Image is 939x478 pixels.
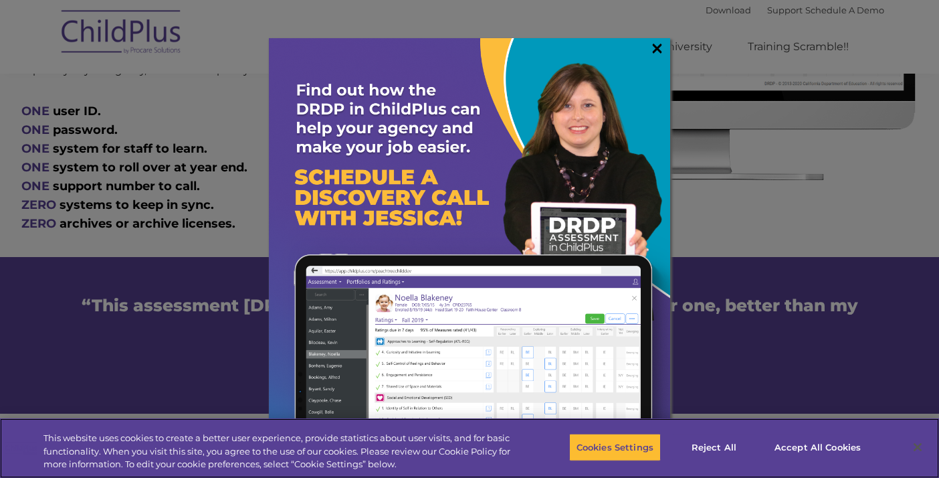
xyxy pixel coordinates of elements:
a: × [649,42,665,55]
button: Reject All [672,433,756,461]
button: Close [903,432,932,462]
button: Cookies Settings [569,433,661,461]
button: Accept All Cookies [767,433,868,461]
div: This website uses cookies to create a better user experience, provide statistics about user visit... [43,432,516,471]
